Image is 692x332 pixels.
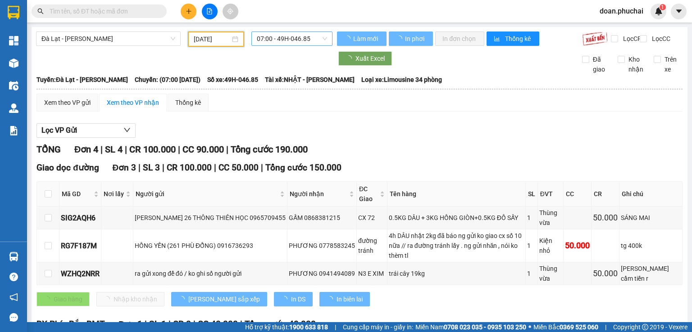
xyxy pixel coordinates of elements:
[642,324,648,330] span: copyright
[389,213,524,223] div: 0.5KG DÂU + 3KG HỒNG GIÒN+0.5KG ĐỒ SẤY
[41,125,77,136] span: Lọc VP Gửi
[36,144,61,155] span: TỔNG
[173,319,191,329] span: CR 0
[564,182,592,206] th: CC
[96,292,164,306] button: Nhập kho nhận
[135,269,286,278] div: ra gửi xong để đó / ko ghi số người gửi
[655,7,663,15] img: icon-new-feature
[290,189,347,199] span: Người nhận
[396,36,404,42] span: loading
[62,189,92,199] span: Mã GD
[118,319,142,329] span: Đơn 1
[619,34,643,44] span: Lọc CR
[289,269,355,278] div: PHƯƠNG 0941494089
[405,34,426,44] span: In phơi
[344,36,352,42] span: loading
[582,31,608,46] img: 9k=
[41,32,175,45] span: Đà Lạt - Gia Lai
[198,319,238,329] span: CC 40.000
[565,239,590,252] div: 50.000
[444,323,526,331] strong: 0708 023 035 - 0935 103 250
[136,189,278,199] span: Người gửi
[619,182,682,206] th: Ghi chú
[245,322,328,332] span: Hỗ trợ kỹ thuật:
[337,294,363,304] span: In biên lai
[59,206,101,229] td: SIG2AQH6
[661,4,664,10] span: 1
[143,162,160,173] span: SL 3
[593,211,618,224] div: 50.000
[113,162,137,173] span: Đơn 3
[193,319,196,329] span: |
[533,322,598,332] span: Miền Bắc
[61,240,100,251] div: RG7F187M
[129,144,176,155] span: CR 100.000
[37,8,44,14] span: search
[182,144,224,155] span: CC 90.000
[186,8,192,14] span: plus
[50,6,156,16] input: Tìm tên, số ĐT hoặc mã đơn
[9,36,18,45] img: dashboard-icon
[167,162,212,173] span: CR 100.000
[560,323,598,331] strong: 0369 525 060
[36,123,136,138] button: Lọc VP Gửi
[389,269,524,278] div: trái cây 19kg
[104,189,124,199] span: Nơi lấy
[487,31,539,46] button: bar-chartThống kê
[123,126,131,134] span: down
[435,31,484,46] button: In đơn chọn
[149,319,166,329] span: SL 1
[505,34,532,44] span: Thống kê
[181,4,196,19] button: plus
[178,296,188,302] span: loading
[358,213,386,223] div: CX 72
[605,322,606,332] span: |
[593,267,618,280] div: 50.000
[207,75,258,85] span: Số xe: 49H-046.85
[338,51,392,66] button: Xuất Excel
[240,319,242,329] span: |
[389,31,433,46] button: In phơi
[231,144,308,155] span: Tổng cước 190.000
[675,7,683,15] span: caret-down
[194,34,230,44] input: 11/09/2025
[353,34,379,44] span: Làm mới
[281,296,291,302] span: loading
[355,54,385,63] span: Xuất Excel
[107,98,159,108] div: Xem theo VP nhận
[61,268,100,279] div: WZHQ2NRR
[44,98,91,108] div: Xem theo VP gửi
[202,4,218,19] button: file-add
[527,269,536,278] div: 1
[389,231,524,260] div: 4h DÂU nhật 2kg đã báo ng gửi ko giao cx số 10 nữa // ra đường tránh lấy . ng gửi nhăn , nói ko t...
[528,325,531,329] span: ⚪️
[527,241,536,251] div: 1
[188,294,260,304] span: [PERSON_NAME] sắp xếp
[171,292,267,306] button: [PERSON_NAME] sắp xếp
[9,252,18,261] img: warehouse-icon
[358,236,386,256] div: đường tránh
[539,264,562,283] div: Thùng vừa
[145,319,147,329] span: |
[214,162,216,173] span: |
[621,264,680,283] div: [PERSON_NAME] cầm tiền r
[175,98,201,108] div: Thống kê
[9,293,18,301] span: notification
[343,322,413,332] span: Cung cấp máy in - giấy in:
[61,212,100,224] div: SIG2AQH6
[59,229,101,262] td: RG7F187M
[538,182,564,206] th: ĐVT
[125,144,127,155] span: |
[135,213,286,223] div: [PERSON_NAME] 26 THÔNG THIÊN HỌC 0965709455
[648,34,672,44] span: Lọc CC
[36,319,105,329] span: BX Phía Bắc BMT
[223,4,238,19] button: aim
[526,182,538,206] th: SL
[226,144,228,155] span: |
[9,58,18,68] img: warehouse-icon
[9,81,18,90] img: warehouse-icon
[625,54,647,74] span: Kho nhận
[100,144,103,155] span: |
[274,292,313,306] button: In DS
[135,241,286,251] div: HỒNG YẾN (261 PHÙ ĐỔNG) 0916736293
